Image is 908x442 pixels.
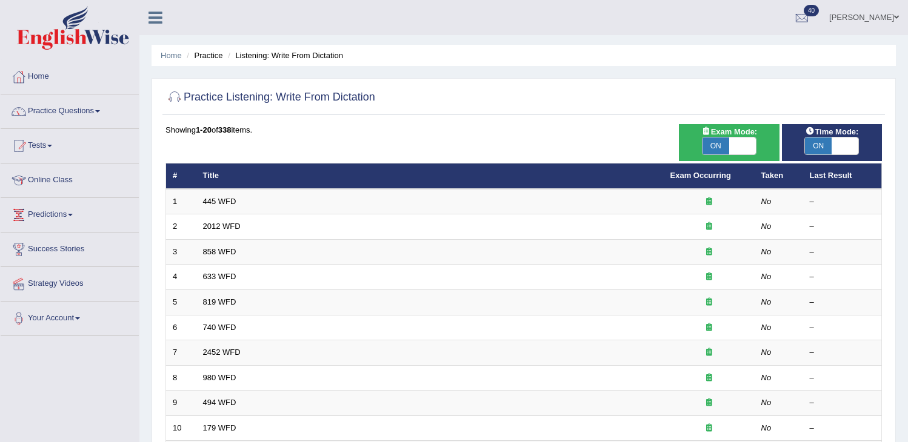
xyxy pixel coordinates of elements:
[761,373,772,382] em: No
[761,247,772,256] em: No
[804,5,819,16] span: 40
[166,163,196,189] th: #
[670,271,748,283] div: Exam occurring question
[1,129,139,159] a: Tests
[805,137,832,154] span: ON
[166,365,196,391] td: 8
[670,171,731,180] a: Exam Occurring
[761,272,772,281] em: No
[756,137,783,154] span: OFF
[218,125,232,134] b: 338
[810,246,875,258] div: –
[755,163,803,189] th: Taken
[679,124,779,161] div: Show exams occurring in exams
[803,163,882,189] th: Last Result
[810,221,875,233] div: –
[203,348,241,357] a: 2452 WFD
[166,290,196,315] td: 5
[810,196,875,208] div: –
[670,246,748,258] div: Exam occurring question
[858,137,885,154] span: OFF
[810,372,875,384] div: –
[761,398,772,407] em: No
[166,415,196,441] td: 10
[810,297,875,308] div: –
[1,198,139,228] a: Predictions
[203,197,236,206] a: 445 WFD
[761,423,772,432] em: No
[696,125,762,138] span: Exam Mode:
[810,347,875,358] div: –
[203,323,236,332] a: 740 WFD
[161,51,182,60] a: Home
[1,267,139,297] a: Strategy Videos
[670,372,748,384] div: Exam occurring question
[670,322,748,334] div: Exam occurring question
[203,297,236,306] a: 819 WFD
[670,423,748,434] div: Exam occurring question
[166,189,196,214] td: 1
[203,272,236,281] a: 633 WFD
[1,94,139,125] a: Practice Questions
[166,265,196,290] td: 4
[810,423,875,434] div: –
[761,348,772,357] em: No
[166,340,196,366] td: 7
[166,239,196,265] td: 3
[203,222,241,231] a: 2012 WFD
[670,347,748,358] div: Exam occurring question
[670,397,748,409] div: Exam occurring question
[203,373,236,382] a: 980 WFD
[1,302,139,332] a: Your Account
[165,124,882,136] div: Showing of items.
[1,163,139,194] a: Online Class
[761,197,772,206] em: No
[1,60,139,90] a: Home
[670,221,748,233] div: Exam occurring question
[166,214,196,240] td: 2
[1,233,139,263] a: Success Stories
[196,125,212,134] b: 1-20
[166,315,196,340] td: 6
[800,125,863,138] span: Time Mode:
[810,271,875,283] div: –
[670,196,748,208] div: Exam occurring question
[761,323,772,332] em: No
[810,322,875,334] div: –
[203,423,236,432] a: 179 WFD
[203,247,236,256] a: 858 WFD
[761,297,772,306] em: No
[761,222,772,231] em: No
[703,137,729,154] span: ON
[203,398,236,407] a: 494 WFD
[810,397,875,409] div: –
[184,50,222,61] li: Practice
[196,163,664,189] th: Title
[225,50,343,61] li: Listening: Write From Dictation
[670,297,748,308] div: Exam occurring question
[165,88,375,107] h2: Practice Listening: Write From Dictation
[166,391,196,416] td: 9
